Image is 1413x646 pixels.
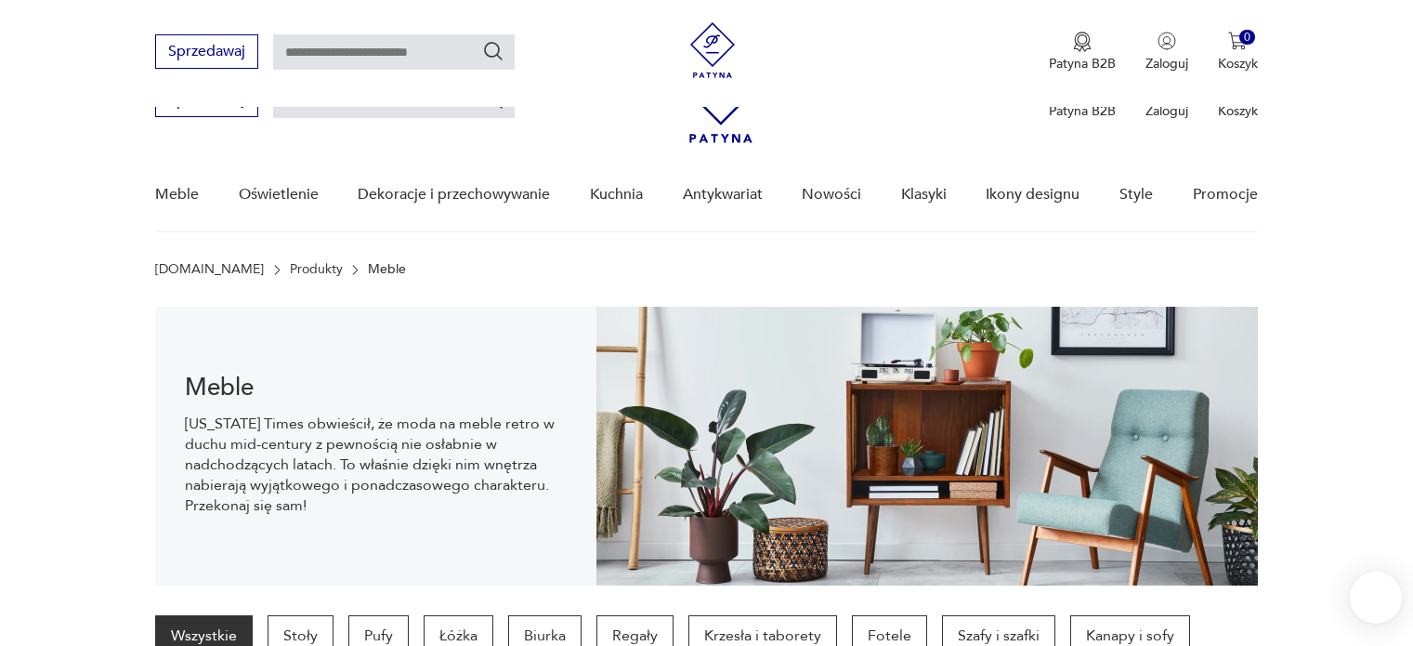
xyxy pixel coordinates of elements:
h1: Meble [185,376,567,399]
p: Patyna B2B [1049,102,1116,120]
a: Kuchnia [590,159,643,231]
button: Zaloguj [1145,32,1188,73]
button: Patyna B2B [1049,32,1116,73]
button: 0Koszyk [1218,32,1258,73]
p: Koszyk [1218,55,1258,73]
a: Sprzedawaj [155,46,258,59]
p: Meble [368,262,406,277]
a: Dekoracje i przechowywanie [358,159,550,231]
p: Patyna B2B [1049,55,1116,73]
button: Szukaj [482,40,504,62]
iframe: Smartsupp widget button [1350,572,1402,624]
a: Sprzedawaj [155,95,258,108]
img: Meble [596,307,1258,586]
img: Patyna - sklep z meblami i dekoracjami vintage [685,22,740,78]
a: Klasyki [901,159,947,231]
img: Ikona medalu [1073,32,1092,52]
p: Koszyk [1218,102,1258,120]
p: Zaloguj [1145,55,1188,73]
a: Ikona medaluPatyna B2B [1049,32,1116,73]
a: [DOMAIN_NAME] [155,262,264,277]
a: Antykwariat [683,159,763,231]
div: 0 [1239,30,1255,46]
img: Ikonka użytkownika [1158,32,1176,50]
p: [US_STATE] Times obwieścił, że moda na meble retro w duchu mid-century z pewnością nie osłabnie w... [185,414,567,516]
a: Ikony designu [986,159,1079,231]
a: Nowości [802,159,861,231]
p: Zaloguj [1145,102,1188,120]
a: Promocje [1193,159,1258,231]
a: Oświetlenie [239,159,319,231]
img: Ikona koszyka [1228,32,1247,50]
a: Produkty [290,262,343,277]
a: Meble [155,159,199,231]
button: Sprzedawaj [155,34,258,69]
a: Style [1119,159,1153,231]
